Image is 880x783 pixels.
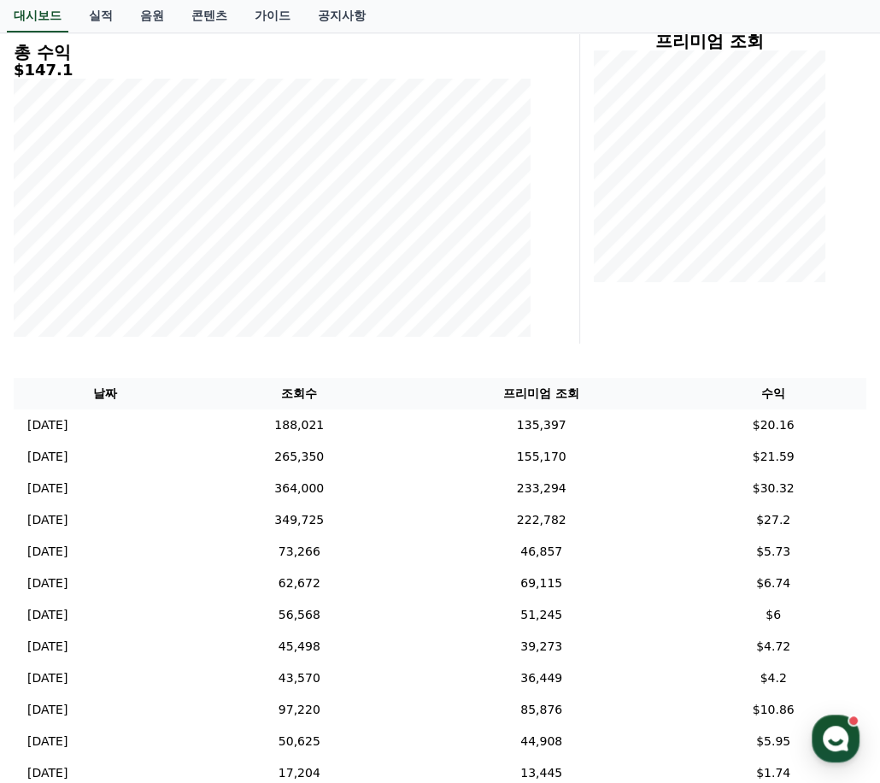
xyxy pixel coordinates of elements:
td: $5.73 [680,536,866,568]
td: 233,294 [402,473,680,504]
td: 39,273 [402,631,680,662]
p: [DATE] [27,669,67,687]
td: 349,725 [196,504,402,536]
td: 265,350 [196,441,402,473]
span: 홈 [54,568,64,581]
p: [DATE] [27,543,67,561]
p: [DATE] [27,448,67,466]
td: 135,397 [402,409,680,441]
td: 364,000 [196,473,402,504]
td: $6.74 [680,568,866,599]
td: 188,021 [196,409,402,441]
td: 69,115 [402,568,680,599]
h5: $147.1 [14,62,531,79]
h4: 프리미엄 조회 [594,32,825,50]
td: $10.86 [680,694,866,726]
td: 45,498 [196,631,402,662]
td: $6 [680,599,866,631]
p: [DATE] [27,638,67,656]
td: 46,857 [402,536,680,568]
td: 155,170 [402,441,680,473]
th: 프리미엄 조회 [402,378,680,409]
td: 44,908 [402,726,680,757]
p: [DATE] [27,701,67,719]
span: 대화 [156,568,177,582]
a: 대화 [113,542,220,585]
p: [DATE] [27,574,67,592]
td: 222,782 [402,504,680,536]
td: 56,568 [196,599,402,631]
td: 51,245 [402,599,680,631]
td: $30.32 [680,473,866,504]
td: 85,876 [402,694,680,726]
a: 설정 [220,542,328,585]
td: $5.95 [680,726,866,757]
p: [DATE] [27,764,67,782]
td: $20.16 [680,409,866,441]
p: [DATE] [27,733,67,751]
th: 조회수 [196,378,402,409]
a: 홈 [5,542,113,585]
p: [DATE] [27,606,67,624]
p: [DATE] [27,416,67,434]
td: $27.2 [680,504,866,536]
td: 62,672 [196,568,402,599]
th: 수익 [680,378,866,409]
th: 날짜 [14,378,196,409]
td: 36,449 [402,662,680,694]
td: 73,266 [196,536,402,568]
p: [DATE] [27,480,67,497]
span: 설정 [264,568,285,581]
td: $21.59 [680,441,866,473]
h4: 총 수익 [14,43,531,62]
td: $4.72 [680,631,866,662]
td: 50,625 [196,726,402,757]
td: 43,570 [196,662,402,694]
p: [DATE] [27,511,67,529]
td: 97,220 [196,694,402,726]
td: $4.2 [680,662,866,694]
